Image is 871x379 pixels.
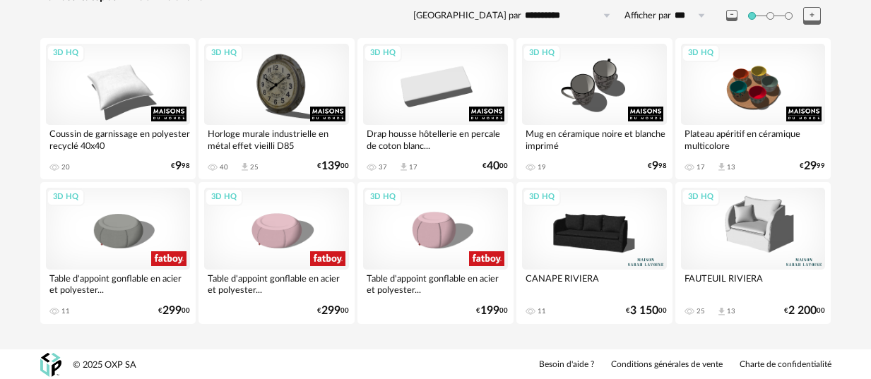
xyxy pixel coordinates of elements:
span: 40 [487,162,499,171]
div: 3D HQ [364,44,402,62]
a: 3D HQ Table d'appoint gonflable en acier et polyester... €19900 [357,182,514,323]
div: 3D HQ [523,44,561,62]
div: € 99 [800,162,825,171]
span: 9 [652,162,658,171]
div: 25 [250,163,259,172]
div: 3D HQ [47,44,85,62]
span: 299 [162,306,182,315]
a: 3D HQ Coussin de garnissage en polyester recyclé 40x40 20 €998 [40,38,196,179]
div: 40 [220,163,228,172]
a: 3D HQ Table d'appoint gonflable en acier et polyester... 11 €29900 [40,182,196,323]
div: € 00 [626,306,667,315]
div: Table d'appoint gonflable en acier et polyester... [46,270,191,298]
label: Afficher par [624,10,671,22]
a: 3D HQ Table d'appoint gonflable en acier et polyester... €29900 [199,182,355,323]
a: Conditions générales de vente [611,359,723,371]
a: 3D HQ FAUTEUIL RIVIERA 25 Download icon 13 €2 20000 [675,182,831,323]
div: Plateau apéritif en céramique multicolore [681,125,826,153]
div: 25 [697,307,705,315]
span: Download icon [716,306,727,317]
div: € 98 [648,162,667,171]
span: Download icon [398,162,409,172]
a: 3D HQ CANAPE RIVIERA 11 €3 15000 [516,182,672,323]
div: € 00 [317,306,349,315]
img: OXP [40,353,61,378]
div: Coussin de garnissage en polyester recyclé 40x40 [46,125,191,153]
span: Download icon [716,162,727,172]
div: 19 [538,163,546,172]
a: Charte de confidentialité [740,359,831,371]
a: 3D HQ Mug en céramique noire et blanche imprimé 19 €998 [516,38,672,179]
div: € 00 [158,306,190,315]
a: 3D HQ Drap housse hôtellerie en percale de coton blanc... 37 Download icon 17 €4000 [357,38,514,179]
div: © 2025 OXP SA [73,359,136,371]
div: 3D HQ [205,188,243,206]
div: 13 [727,307,735,315]
div: 3D HQ [682,188,720,206]
div: 11 [61,307,70,315]
div: 3D HQ [205,44,243,62]
div: 11 [538,307,546,315]
span: Download icon [239,162,250,172]
span: 3 150 [630,306,658,315]
div: 20 [61,163,70,172]
span: 199 [480,306,499,315]
a: Besoin d'aide ? [539,359,594,371]
a: 3D HQ Horloge murale industrielle en métal effet vieilli D85 40 Download icon 25 €13900 [199,38,355,179]
div: € 98 [171,162,190,171]
span: 29 [804,162,817,171]
div: Table d'appoint gonflable en acier et polyester... [363,270,508,298]
div: € 00 [784,306,825,315]
div: Mug en céramique noire et blanche imprimé [522,125,667,153]
div: 3D HQ [47,188,85,206]
span: 139 [321,162,340,171]
div: 3D HQ [523,188,561,206]
div: Horloge murale industrielle en métal effet vieilli D85 [204,125,349,153]
div: FAUTEUIL RIVIERA [681,270,826,298]
span: 9 [175,162,182,171]
div: Table d'appoint gonflable en acier et polyester... [204,270,349,298]
span: 2 200 [788,306,817,315]
div: 17 [409,163,417,172]
div: 17 [697,163,705,172]
div: 37 [379,163,387,172]
div: € 00 [476,306,508,315]
div: 3D HQ [364,188,402,206]
label: [GEOGRAPHIC_DATA] par [413,10,521,22]
div: 13 [727,163,735,172]
div: CANAPE RIVIERA [522,270,667,298]
div: € 00 [317,162,349,171]
div: Drap housse hôtellerie en percale de coton blanc... [363,125,508,153]
a: 3D HQ Plateau apéritif en céramique multicolore 17 Download icon 13 €2999 [675,38,831,179]
div: 3D HQ [682,44,720,62]
span: 299 [321,306,340,315]
div: € 00 [482,162,508,171]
